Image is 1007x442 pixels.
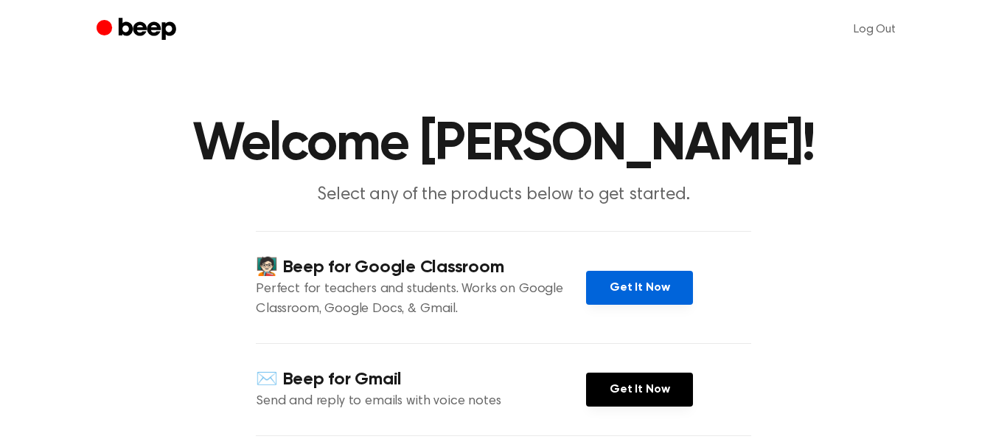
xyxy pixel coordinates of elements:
[839,12,910,47] a: Log Out
[586,373,693,407] a: Get It Now
[126,118,881,171] h1: Welcome [PERSON_NAME]!
[256,392,586,412] p: Send and reply to emails with voice notes
[256,255,586,280] h4: 🧑🏻‍🏫 Beep for Google Classroom
[586,271,693,305] a: Get It Now
[256,280,586,320] p: Perfect for teachers and students. Works on Google Classroom, Google Docs, & Gmail.
[220,183,787,207] p: Select any of the products below to get started.
[97,15,180,44] a: Beep
[256,367,586,392] h4: ✉️ Beep for Gmail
